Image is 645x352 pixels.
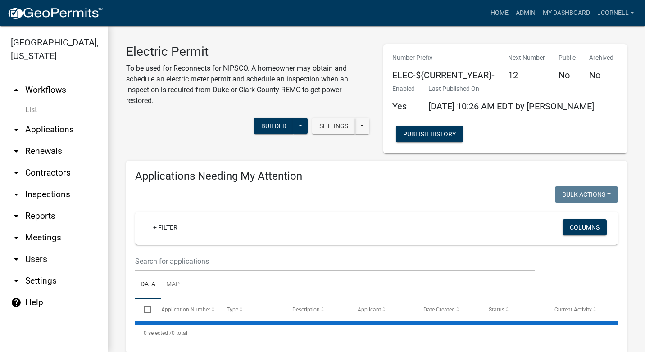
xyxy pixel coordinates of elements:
[392,70,495,81] h5: ELEC-${CURRENT_YEAR}-
[508,70,545,81] h5: 12
[555,186,618,203] button: Bulk Actions
[589,53,613,63] p: Archived
[563,219,607,235] button: Columns
[480,299,546,320] datatable-header-cell: Status
[539,5,594,22] a: My Dashboard
[126,44,370,59] h3: Electric Permit
[135,299,152,320] datatable-header-cell: Select
[152,299,218,320] datatable-header-cell: Application Number
[11,297,22,308] i: help
[292,307,320,313] span: Description
[11,189,22,200] i: arrow_drop_down
[512,5,539,22] a: Admin
[11,232,22,243] i: arrow_drop_down
[358,307,381,313] span: Applicant
[11,254,22,265] i: arrow_drop_down
[146,219,185,235] a: + Filter
[559,53,576,63] p: Public
[414,299,480,320] datatable-header-cell: Date Created
[11,167,22,178] i: arrow_drop_down
[135,271,161,299] a: Data
[594,5,638,22] a: jcornell
[428,84,594,94] p: Last Published On
[312,118,355,134] button: Settings
[218,299,284,320] datatable-header-cell: Type
[508,53,545,63] p: Next Number
[589,70,613,81] h5: No
[254,118,294,134] button: Builder
[11,85,22,95] i: arrow_drop_up
[283,299,349,320] datatable-header-cell: Description
[11,146,22,157] i: arrow_drop_down
[11,124,22,135] i: arrow_drop_down
[161,307,210,313] span: Application Number
[161,271,185,299] a: Map
[392,84,415,94] p: Enabled
[227,307,238,313] span: Type
[126,63,370,106] p: To be used for Reconnects for NIPSCO. A homeowner may obtain and schedule an electric meter permi...
[135,252,535,271] input: Search for applications
[144,330,172,336] span: 0 selected /
[396,131,463,139] wm-modal-confirm: Workflow Publish History
[135,322,618,344] div: 0 total
[428,101,594,112] span: [DATE] 10:26 AM EDT by [PERSON_NAME]
[392,101,415,112] h5: Yes
[489,307,504,313] span: Status
[545,299,611,320] datatable-header-cell: Current Activity
[392,53,495,63] p: Number Prefix
[487,5,512,22] a: Home
[423,307,455,313] span: Date Created
[554,307,592,313] span: Current Activity
[135,170,618,183] h4: Applications Needing My Attention
[396,126,463,142] button: Publish History
[11,275,22,286] i: arrow_drop_down
[11,211,22,221] i: arrow_drop_down
[559,70,576,81] h5: No
[349,299,415,320] datatable-header-cell: Applicant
